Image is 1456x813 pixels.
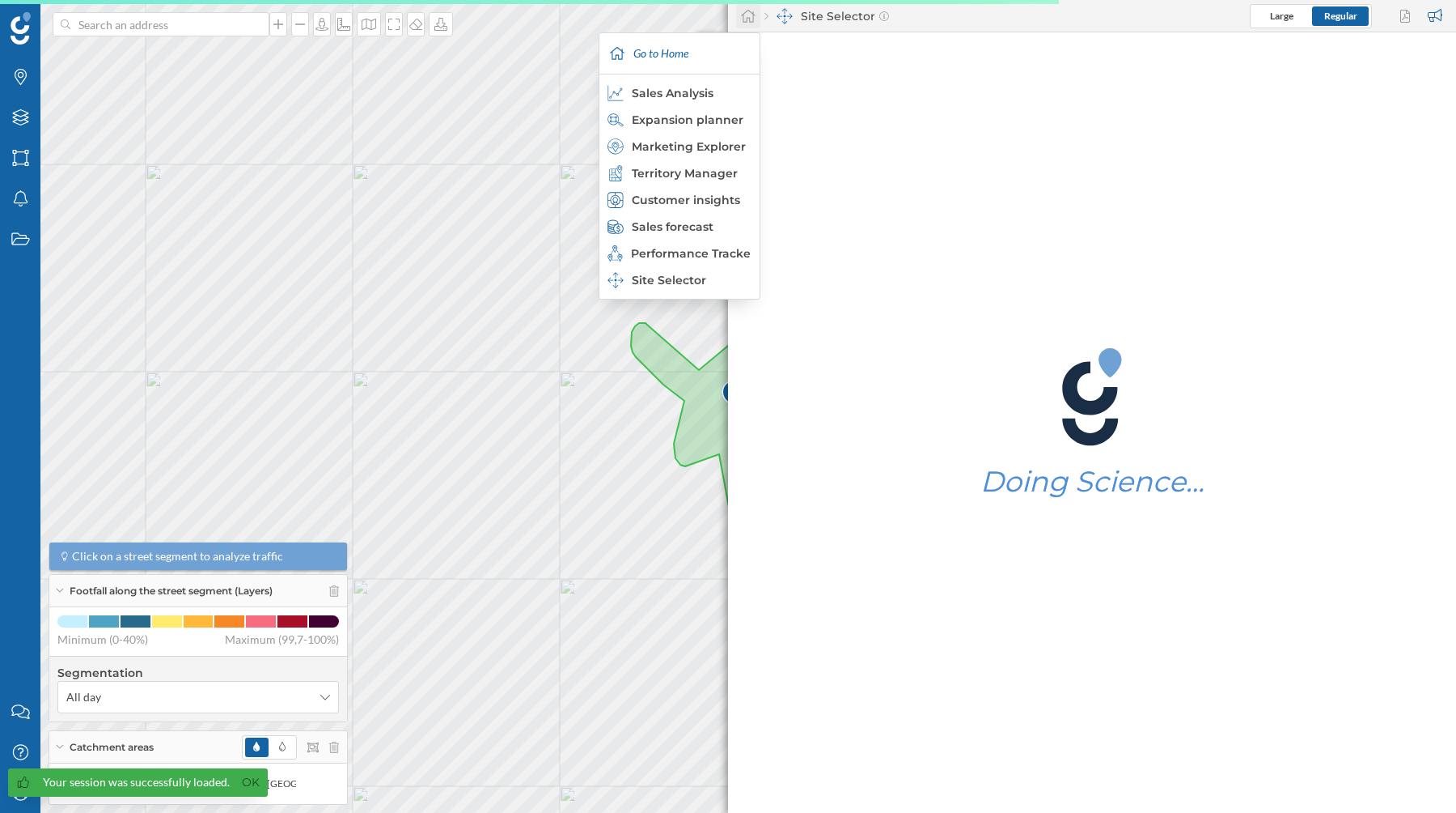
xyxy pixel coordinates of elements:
[607,138,624,155] img: explorer.svg
[607,272,750,288] div: Site Selector
[603,33,756,74] div: Go to Home
[764,8,889,24] div: Site Selector
[607,85,750,101] div: Sales Analysis
[66,689,101,705] span: All day
[57,665,339,681] h4: Segmentation
[607,112,624,128] img: search-areas.svg
[607,138,750,155] div: Marketing Explorer
[721,379,745,408] div: 1
[777,8,793,24] img: dashboards-manager.svg
[607,272,624,288] img: dashboards-manager.svg
[607,165,750,181] div: Territory Manager
[70,584,273,598] span: Footfall along the street segment (Layers)
[225,632,339,648] span: Maximum (99,7-100%)
[607,219,750,235] div: Sales forecast
[57,632,148,648] span: Minimum (0-40%)
[607,192,624,208] img: customer-intelligence.svg
[72,548,283,564] span: Click on a street segment to analyze traffic
[238,773,264,792] a: Ok
[721,379,748,411] img: pois-map-marker.svg
[721,384,747,400] div: 1
[607,245,623,262] img: monitoring-360.svg
[32,11,111,26] span: Assistance
[607,219,624,235] img: sales-forecast.svg
[607,192,750,208] div: Customer insights
[607,112,750,128] div: Expansion planner
[43,774,230,790] div: Your session was successfully loaded.
[11,12,31,45] img: Geoblink Logo
[1270,10,1293,22] span: Large
[607,85,624,101] img: sales-explainer.svg
[607,165,624,181] img: territory-manager.svg
[1324,10,1357,22] span: Regular
[70,740,154,755] span: Catchment areas
[607,245,750,262] div: Performance Tracker
[980,466,1204,497] h1: Doing Science…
